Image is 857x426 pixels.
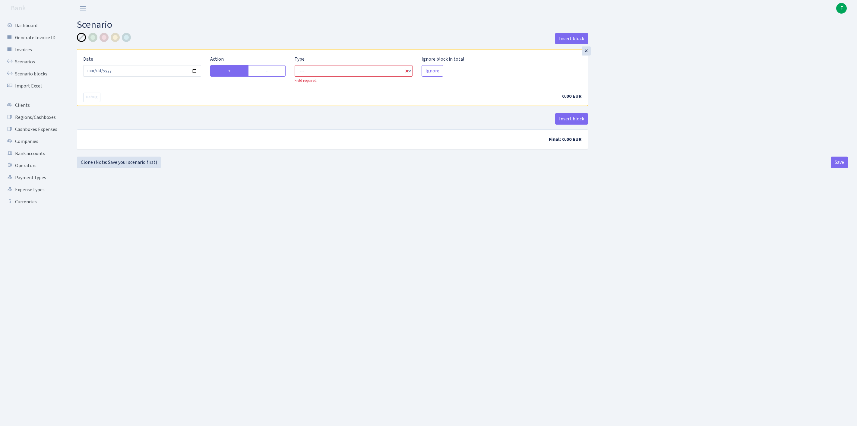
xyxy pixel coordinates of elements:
a: Cashboxes Expenses [3,123,63,135]
a: Clone (Note: Save your scenario first) [77,157,161,168]
label: - [248,65,286,77]
button: Ignore [422,65,443,77]
span: Scenario [77,18,112,32]
a: F [836,3,847,14]
button: Toggle navigation [75,3,90,13]
label: + [210,65,248,77]
a: Payment types [3,172,63,184]
a: Import Excel [3,80,63,92]
div: × [582,46,591,56]
div: Field required. [295,78,413,84]
label: Action [210,56,224,63]
button: Insert block [555,113,588,125]
a: Companies [3,135,63,148]
button: Save [831,157,848,168]
a: Scenarios [3,56,63,68]
a: Dashboard [3,20,63,32]
button: Insert block [555,33,588,44]
label: Ignore block in total [422,56,464,63]
span: 0.00 EUR [562,93,582,100]
a: Generate Invoice ID [3,32,63,44]
a: Regions/Cashboxes [3,111,63,123]
button: Debug [83,93,100,102]
label: Type [295,56,305,63]
a: Currencies [3,196,63,208]
a: Invoices [3,44,63,56]
a: Operators [3,160,63,172]
label: Date [83,56,93,63]
a: Expense types [3,184,63,196]
span: Final: 0.00 EUR [549,136,582,143]
a: Bank accounts [3,148,63,160]
a: Scenario blocks [3,68,63,80]
a: Clients [3,99,63,111]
